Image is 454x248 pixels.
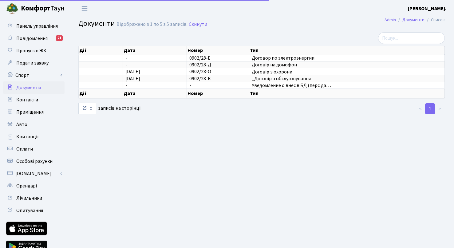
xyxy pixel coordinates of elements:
[252,69,442,74] span: Договір з охорони
[187,46,249,55] th: Номер
[123,46,187,55] th: Дата
[21,3,50,13] b: Комфорт
[78,18,115,29] span: Документи
[189,69,211,75] span: 0902/28-О
[78,103,96,114] select: записів на сторінці
[3,118,65,131] a: Авто
[16,207,43,214] span: Опитування
[3,81,65,94] a: Документи
[3,143,65,155] a: Оплати
[249,46,445,55] th: Тип
[125,82,127,89] span: -
[16,158,53,165] span: Особові рахунки
[16,121,27,128] span: Авто
[125,55,127,61] span: -
[3,32,65,45] a: Повідомлення21
[3,106,65,118] a: Приміщення
[56,35,63,41] div: 21
[252,83,442,88] span: Уведомление о внес.в БД (перс.да…
[189,22,207,27] a: Скинути
[16,96,38,103] span: Контакти
[125,75,140,82] span: [DATE]
[3,69,65,81] a: Спорт
[385,17,396,23] a: Admin
[189,55,211,61] span: 0902/28-Е
[189,61,211,68] span: 0902/28-Д
[3,131,65,143] a: Квитанції
[16,146,33,152] span: Оплати
[3,155,65,167] a: Особові рахунки
[252,76,442,81] span: _Договір з обслуговування
[16,60,49,66] span: Подати заявку
[252,62,442,67] span: Договір на домофон
[123,89,187,98] th: Дата
[16,47,46,54] span: Пропуск в ЖК
[378,32,445,44] input: Пошук...
[125,69,140,75] span: [DATE]
[79,89,123,98] th: Дії
[3,94,65,106] a: Контакти
[187,89,249,98] th: Номер
[375,14,454,26] nav: breadcrumb
[3,180,65,192] a: Орендарі
[189,75,211,82] span: 0902/28-К
[402,17,424,23] a: Документи
[249,89,445,98] th: Тип
[21,3,65,14] span: Таун
[16,195,42,202] span: Лічильники
[408,5,447,12] a: [PERSON_NAME].
[16,23,58,30] span: Панель управління
[78,103,140,114] label: записів на сторінці
[16,84,41,91] span: Документи
[6,2,18,15] img: logo.png
[16,133,39,140] span: Квитанції
[3,192,65,204] a: Лічильники
[3,167,65,180] a: [DOMAIN_NAME]
[425,103,435,114] a: 1
[16,35,48,42] span: Повідомлення
[125,61,127,68] span: -
[77,3,92,14] button: Переключити навігацію
[252,56,442,61] span: Договор по электроэнергии
[3,45,65,57] a: Пропуск в ЖК
[116,22,188,27] div: Відображено з 1 по 5 з 5 записів.
[3,20,65,32] a: Панель управління
[189,82,191,89] span: -
[16,109,44,116] span: Приміщення
[16,183,37,189] span: Орендарі
[3,57,65,69] a: Подати заявку
[3,204,65,217] a: Опитування
[79,46,123,55] th: Дії
[424,17,445,23] li: Список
